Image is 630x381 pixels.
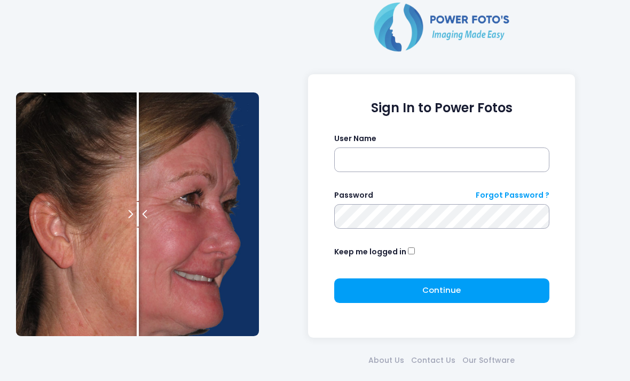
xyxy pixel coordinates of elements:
a: Contact Us [408,355,459,366]
label: Password [334,190,373,201]
label: Keep me logged in [334,246,406,258]
button: Continue [334,278,549,303]
span: Continue [422,284,461,296]
label: User Name [334,133,376,144]
a: Forgot Password ? [476,190,549,201]
a: Our Software [459,355,518,366]
h1: Sign In to Power Fotos [334,100,549,116]
a: About Us [365,355,408,366]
